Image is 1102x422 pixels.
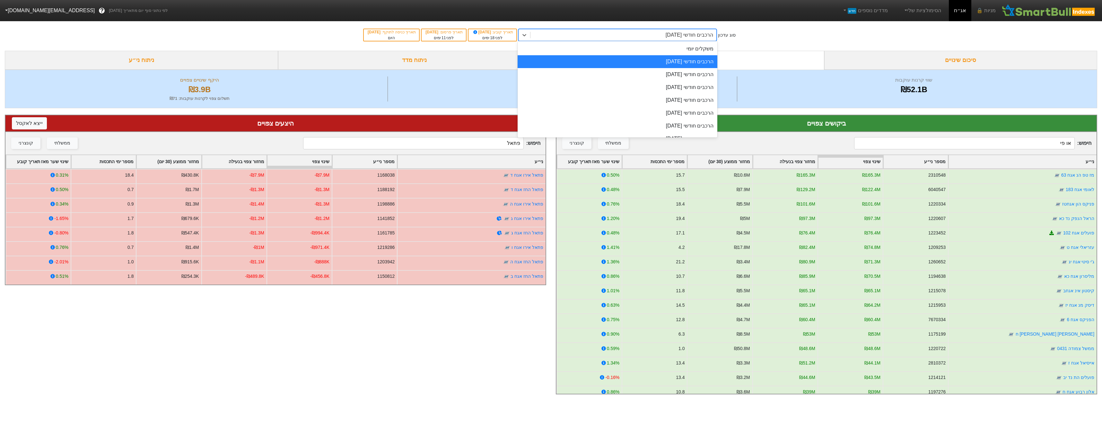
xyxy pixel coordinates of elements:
[676,201,685,207] div: 18.4
[883,155,948,168] div: Toggle SortBy
[245,273,264,280] div: -₪489.8K
[377,230,395,236] div: 1161785
[737,360,750,366] div: ₪3.3M
[310,273,329,280] div: -₪456.8K
[472,35,513,41] div: לפני ימים
[864,273,880,280] div: ₪70.5M
[503,201,509,207] img: tase link
[503,187,510,193] img: tase link
[676,230,685,236] div: 17.1
[607,172,619,179] div: 0.50%
[607,331,619,338] div: 0.90%
[13,95,386,102] div: תשלום צפוי לקרנות עוקבות : ₪71
[676,215,685,222] div: 19.4
[803,389,815,395] div: ₪39M
[622,155,687,168] div: Toggle SortBy
[425,35,463,41] div: לפני ימים
[303,137,523,149] input: 473 רשומות...
[511,274,543,279] a: פתאל החז אגח ב
[737,201,750,207] div: ₪5.5M
[5,51,278,70] div: ניתוח ני״ע
[928,345,946,352] div: 1220722
[181,230,199,236] div: ₪547.4K
[303,137,540,149] span: חיפוש :
[687,155,752,168] div: Toggle SortBy
[511,187,543,192] a: פתאל החז אגח ד
[71,155,136,168] div: Toggle SortBy
[607,186,619,193] div: 0.48%
[799,374,815,381] div: ₪44.6M
[737,273,750,280] div: ₪6.6M
[442,36,446,40] span: 11
[314,186,329,193] div: -₪1.3M
[181,172,199,179] div: ₪430.8K
[797,186,815,193] div: ₪129.2M
[1062,201,1094,207] a: פניקס הון אגחטז
[13,84,386,95] div: ₪3.9B
[377,186,395,193] div: 1188192
[1058,302,1064,309] img: tase link
[797,201,815,207] div: ₪101.6M
[1061,172,1094,178] a: מז טפ הנ אגח 63
[377,215,395,222] div: 1141852
[504,230,510,236] img: tase link
[389,76,736,84] div: מספר ניירות ערך
[503,273,510,280] img: tase link
[928,201,946,207] div: 1220334
[186,186,199,193] div: ₪1.7M
[928,302,946,309] div: 1215953
[1050,346,1056,352] img: tase link
[864,215,880,222] div: ₪97.3M
[734,244,750,251] div: ₪17.8M
[1057,273,1063,280] img: tase link
[56,244,68,251] div: 0.76%
[6,155,71,168] div: Toggle SortBy
[607,259,619,265] div: 1.36%
[864,244,880,251] div: ₪74.8M
[314,259,329,265] div: -₪888K
[607,345,619,352] div: 0.59%
[799,345,815,352] div: ₪48.6M
[518,81,717,94] div: הרכבים חודשי [DATE]
[503,259,509,265] img: tase link
[739,76,1089,84] div: שווי קרנות עוקבות
[562,137,591,149] button: קונצרני
[734,345,750,352] div: ₪50.8M
[253,244,264,251] div: -₪1M
[54,215,68,222] div: -1.65%
[607,230,619,236] div: 0.48%
[799,244,815,251] div: ₪82.4M
[676,172,685,179] div: 15.7
[54,140,70,147] div: ממשלתי
[510,172,543,178] a: פתאל אירו אגח ד
[1058,187,1065,193] img: tase link
[56,273,68,280] div: 0.51%
[737,374,750,381] div: ₪3.2M
[734,172,750,179] div: ₪10.6M
[1054,172,1060,179] img: tase link
[678,331,685,338] div: 6.3
[377,172,395,179] div: 1168038
[1067,317,1094,322] a: הפניקס אגח 6
[314,172,329,179] div: -₪7.9M
[737,302,750,309] div: ₪4.4M
[19,140,33,147] div: קונצרני
[1055,201,1061,207] img: tase link
[928,273,946,280] div: 1194638
[862,186,880,193] div: ₪122.4M
[928,186,946,193] div: 6040547
[607,273,619,280] div: 0.86%
[425,29,463,35] div: תאריך פרסום :
[1068,360,1094,365] a: אייסיאל אגח ז
[563,119,1090,128] div: ביקושים צפויים
[425,30,439,34] span: [DATE]
[799,302,815,309] div: ₪65.1M
[1063,288,1094,293] a: קיסטון אינ אגחב
[607,360,619,366] div: 1.34%
[676,287,685,294] div: 11.8
[868,331,880,338] div: ₪53M
[367,29,416,35] div: תאריך כניסה לתוקף :
[1063,375,1094,380] a: פועלים הת נד יב
[125,172,134,179] div: 18.4
[11,137,40,149] button: קונצרני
